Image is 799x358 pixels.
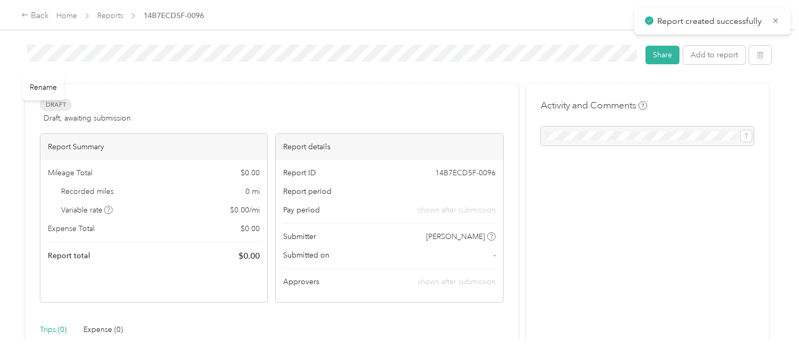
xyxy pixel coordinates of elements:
[61,204,113,216] span: Variable rate
[40,134,267,160] div: Report Summary
[683,46,745,64] button: Add to report
[739,299,799,358] iframe: Everlance-gr Chat Button Frame
[48,223,95,234] span: Expense Total
[283,250,329,261] span: Submitted on
[239,250,260,262] span: $ 0.00
[97,11,123,20] a: Reports
[418,277,496,286] span: shown after submission
[230,204,260,216] span: $ 0.00 / mi
[657,15,764,28] p: Report created successfully
[22,74,64,100] div: Rename
[245,186,260,197] span: 0 mi
[48,167,92,178] span: Mileage Total
[143,10,204,21] span: 14B7ECD5F-0096
[61,186,114,197] span: Recorded miles
[435,167,496,178] span: 14B7ECD5F-0096
[83,324,123,336] div: Expense (0)
[276,134,503,160] div: Report details
[241,167,260,178] span: $ 0.00
[645,46,679,64] button: Share
[283,276,319,287] span: Approvers
[40,99,72,111] span: Draft
[48,250,90,261] span: Report total
[494,250,496,261] span: -
[21,10,49,22] div: Back
[426,231,485,242] span: [PERSON_NAME]
[283,167,316,178] span: Report ID
[241,223,260,234] span: $ 0.00
[418,204,496,216] span: shown after submission
[44,113,131,124] span: Draft, awaiting submission
[283,186,331,197] span: Report period
[40,324,66,336] div: Trips (0)
[283,231,316,242] span: Submitter
[541,99,647,112] h4: Activity and Comments
[56,11,77,20] a: Home
[283,204,320,216] span: Pay period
